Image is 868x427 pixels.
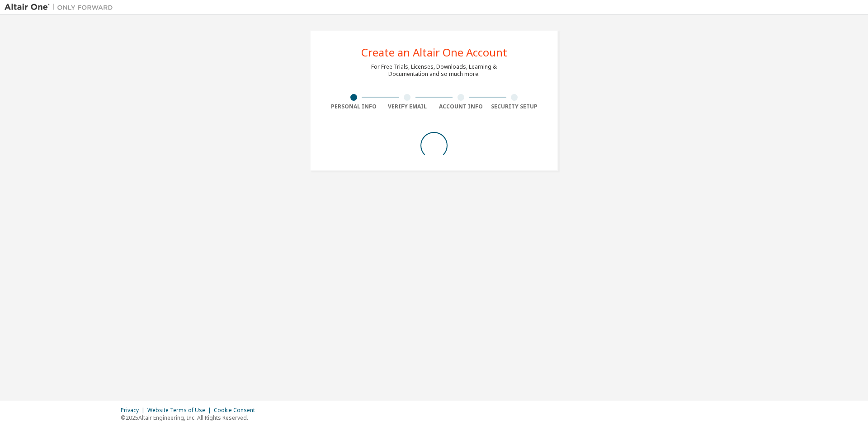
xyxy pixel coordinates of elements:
div: Website Terms of Use [147,407,214,414]
img: Altair One [5,3,118,12]
div: Cookie Consent [214,407,260,414]
div: Verify Email [381,103,434,110]
p: © 2025 Altair Engineering, Inc. All Rights Reserved. [121,414,260,422]
div: Personal Info [327,103,381,110]
div: Account Info [434,103,488,110]
div: For Free Trials, Licenses, Downloads, Learning & Documentation and so much more. [371,63,497,78]
div: Privacy [121,407,147,414]
div: Security Setup [488,103,542,110]
div: Create an Altair One Account [361,47,507,58]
